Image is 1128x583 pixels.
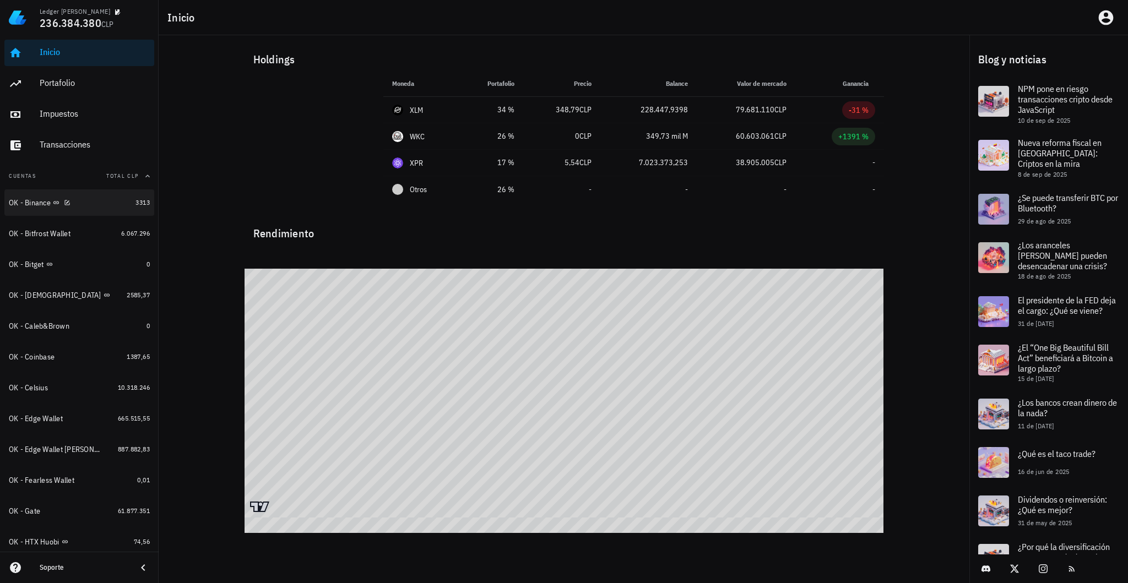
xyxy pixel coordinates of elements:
[685,184,688,194] span: -
[4,344,154,370] a: OK - Coinbase 1387,65
[969,233,1128,287] a: ¿Los aranceles [PERSON_NAME] pueden desencadenar una crisis? 18 de ago de 2025
[4,467,154,493] a: OK - Fearless Wallet 0,01
[250,502,269,512] a: Charting by TradingView
[736,157,774,167] span: 38.905.005
[459,70,523,97] th: Portafolio
[118,445,150,453] span: 887.882,83
[1018,397,1117,418] span: ¿Los bancos crean dinero de la nada?
[969,438,1128,487] a: ¿Qué es el taco trade? 16 de jun de 2025
[167,9,199,26] h1: Inicio
[969,336,1128,390] a: ¿El “One Big Beautiful Bill Act” beneficiará a Bitcoin a largo plazo? 15 de [DATE]
[1018,170,1067,178] span: 8 de sep de 2025
[565,157,579,167] span: 5,54
[410,184,427,195] span: Otros
[137,476,150,484] span: 0,01
[1018,374,1054,383] span: 15 de [DATE]
[4,282,154,308] a: OK - [DEMOGRAPHIC_DATA] 2585,37
[468,104,514,116] div: 34 %
[969,390,1128,438] a: ¿Los bancos crean dinero de la nada? 11 de [DATE]
[872,184,875,194] span: -
[523,70,600,97] th: Precio
[9,352,55,362] div: OK - Coinbase
[245,42,884,77] div: Holdings
[4,251,154,277] a: OK - Bitget 0
[40,78,150,88] div: Portafolio
[969,185,1128,233] a: ¿Se puede transferir BTC por Bluetooth? 29 de ago de 2025
[127,352,150,361] span: 1387,65
[1018,192,1118,214] span: ¿Se puede transferir BTC por Bluetooth?
[774,157,787,167] span: CLP
[40,563,128,572] div: Soporte
[118,383,150,391] span: 10.318.246
[1018,467,1070,476] span: 16 de jun de 2025
[468,130,514,142] div: 26 %
[40,7,110,16] div: Ledger [PERSON_NAME]
[410,131,425,142] div: WKC
[134,537,150,546] span: 74,56
[4,163,154,189] button: CuentasTotal CLP
[410,105,424,116] div: XLM
[609,157,688,168] div: 7.023.373,253
[1018,116,1071,124] span: 10 de sep de 2025
[609,130,688,142] div: 349,73 mil M
[40,15,101,30] span: 236.384.380
[784,184,787,194] span: -
[135,198,150,206] span: 3313
[969,42,1128,77] div: Blog y noticias
[101,19,114,29] span: CLP
[838,131,869,142] div: +1391 %
[147,322,150,330] span: 0
[9,198,51,208] div: OK - Binance
[774,105,787,115] span: CLP
[609,104,688,116] div: 228.447,9398
[468,184,514,195] div: 26 %
[1018,272,1071,280] span: 18 de ago de 2025
[969,487,1128,535] a: Dividendos o reinversión: ¿Qué es mejor? 31 de may de 2025
[9,414,63,423] div: OK - Edge Wallet
[40,47,150,57] div: Inicio
[4,132,154,159] a: Transacciones
[9,9,26,26] img: LedgiFi
[4,101,154,128] a: Impuestos
[1018,239,1107,271] span: ¿Los aranceles [PERSON_NAME] pueden desencadenar una crisis?
[556,105,579,115] span: 348,79
[1018,83,1113,115] span: NPM pone en riesgo transacciones cripto desde JavaScript
[4,528,154,555] a: OK - HTX Huobi 74,56
[579,105,592,115] span: CLP
[4,374,154,401] a: OK - Celsius 10.318.246
[1018,448,1096,459] span: ¿Qué es el taco trade?
[4,405,154,432] a: OK - Edge Wallet 665.515,55
[9,537,59,547] div: OK - HTX Huobi
[127,291,150,299] span: 2585,37
[4,70,154,97] a: Portafolio
[697,70,795,97] th: Valor de mercado
[1018,494,1107,515] span: Dividendos o reinversión: ¿Qué es mejor?
[245,216,884,242] div: Rendimiento
[736,105,774,115] span: 79.681.110
[969,131,1128,185] a: Nueva reforma fiscal en [GEOGRAPHIC_DATA]: Criptos en la mira 8 de sep de 2025
[4,498,154,524] a: OK - Gate 61.877.351
[40,139,150,150] div: Transacciones
[579,131,592,141] span: CLP
[40,108,150,119] div: Impuestos
[9,322,69,331] div: OK - Caleb&Brown
[600,70,697,97] th: Balance
[106,172,139,179] span: Total CLP
[1018,422,1054,430] span: 11 de [DATE]
[9,445,102,454] div: OK - Edge Wallet [PERSON_NAME]
[579,157,592,167] span: CLP
[1018,519,1072,527] span: 31 de may de 2025
[589,184,592,194] span: -
[392,157,403,168] div: XPR-icon
[9,506,40,516] div: OK - Gate
[1018,319,1054,328] span: 31 de [DATE]
[1018,137,1102,169] span: Nueva reforma fiscal en [GEOGRAPHIC_DATA]: Criptos en la mira
[4,313,154,339] a: OK - Caleb&Brown 0
[118,414,150,422] span: 665.515,55
[4,189,154,216] a: OK - Binance 3313
[392,105,403,116] div: XLM-icon
[843,79,875,88] span: Ganancia
[849,105,869,116] div: -31 %
[969,77,1128,131] a: NPM pone en riesgo transacciones cripto desde JavaScript 10 de sep de 2025
[410,157,424,168] div: XPR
